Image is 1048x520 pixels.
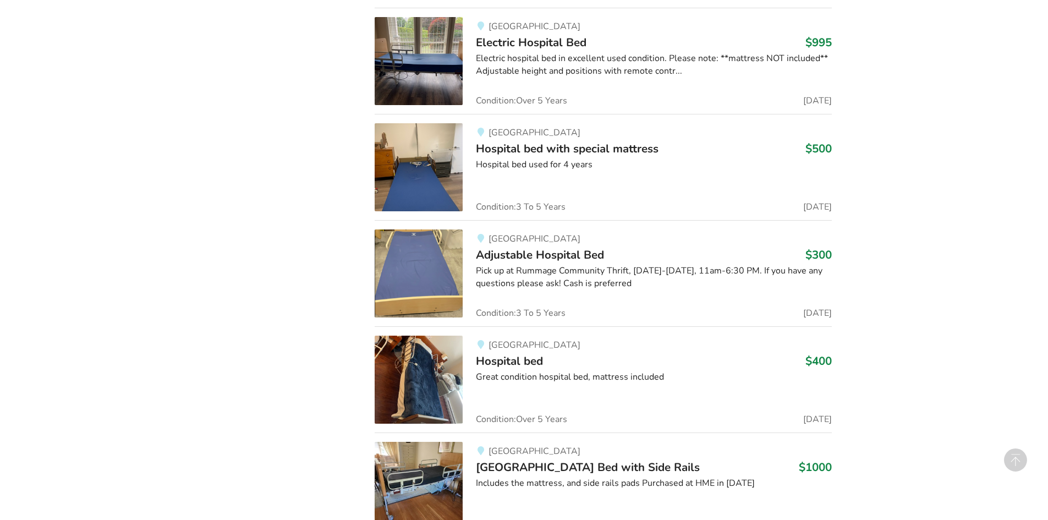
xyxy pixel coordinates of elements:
span: [GEOGRAPHIC_DATA] [489,445,580,457]
a: bedroom equipment-adjustable hospital bed[GEOGRAPHIC_DATA]Adjustable Hospital Bed$300Pick up at R... [375,220,832,326]
img: bedroom equipment-hospital bed with special mattress [375,123,463,211]
span: [DATE] [803,96,832,105]
a: bedroom equipment-hospital bed with special mattress[GEOGRAPHIC_DATA]Hospital bed with special ma... [375,114,832,220]
div: Includes the mattress, and side rails pads Purchased at HME in [DATE] [476,477,832,490]
h3: $1000 [799,460,832,474]
div: Great condition hospital bed, mattress included [476,371,832,384]
h3: $995 [805,35,832,50]
span: Hospital bed with special mattress [476,141,659,156]
span: [GEOGRAPHIC_DATA] [489,20,580,32]
span: [GEOGRAPHIC_DATA] [489,127,580,139]
span: Adjustable Hospital Bed [476,247,604,262]
img: bedroom equipment-electric hospital bed [375,17,463,105]
span: [GEOGRAPHIC_DATA] [489,233,580,245]
img: bedroom equipment-hospital bed [375,336,463,424]
span: [DATE] [803,202,832,211]
span: [DATE] [803,415,832,424]
h3: $300 [805,248,832,262]
div: Pick up at Rummage Community Thrift, [DATE]-[DATE], 11am-6:30 PM. If you have any questions pleas... [476,265,832,290]
span: Condition: 3 To 5 Years [476,309,566,318]
span: Electric Hospital Bed [476,35,586,50]
span: [GEOGRAPHIC_DATA] [489,339,580,351]
span: [DATE] [803,309,832,318]
span: Condition: Over 5 Years [476,96,567,105]
h3: $500 [805,141,832,156]
a: bedroom equipment-electric hospital bed[GEOGRAPHIC_DATA]Electric Hospital Bed$995Electric hospita... [375,8,832,114]
span: Condition: Over 5 Years [476,415,567,424]
img: bedroom equipment-adjustable hospital bed [375,229,463,318]
div: Electric hospital bed in excellent used condition. Please note: **mattress NOT included** Adjusta... [476,52,832,78]
span: Condition: 3 To 5 Years [476,202,566,211]
h3: $400 [805,354,832,368]
div: Hospital bed used for 4 years [476,158,832,171]
span: [GEOGRAPHIC_DATA] Bed with Side Rails [476,459,700,475]
a: bedroom equipment-hospital bed[GEOGRAPHIC_DATA]Hospital bed$400Great condition hospital bed, matt... [375,326,832,433]
span: Hospital bed [476,353,543,369]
